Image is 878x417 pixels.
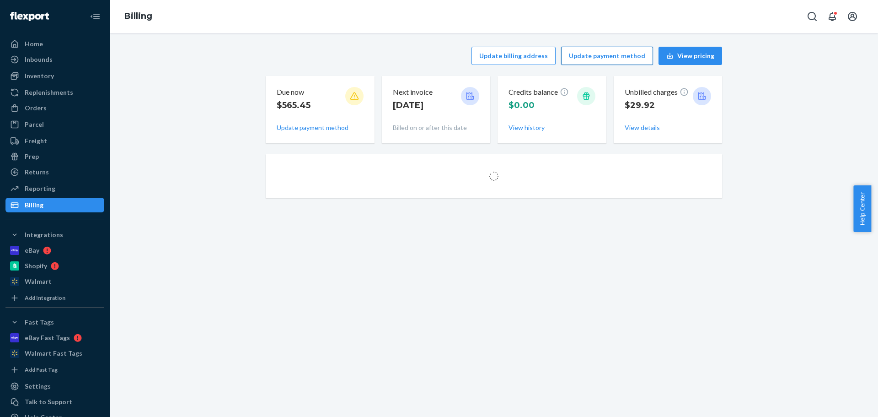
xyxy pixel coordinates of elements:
div: Walmart [25,277,52,286]
a: Home [5,37,104,51]
a: Inventory [5,69,104,83]
div: Add Integration [25,294,65,302]
div: Talk to Support [25,397,72,406]
p: [DATE] [393,99,433,111]
p: Due now [277,87,311,97]
button: Integrations [5,227,104,242]
a: Prep [5,149,104,164]
div: Freight [25,136,47,146]
a: Inbounds [5,52,104,67]
ol: breadcrumbs [117,3,160,30]
div: Shopify [25,261,47,271]
p: Credits balance [509,87,569,97]
button: Close Navigation [86,7,104,26]
a: Shopify [5,259,104,273]
a: Parcel [5,117,104,132]
div: Integrations [25,230,63,239]
a: eBay Fast Tags [5,330,104,345]
div: Inbounds [25,55,53,64]
a: Orders [5,101,104,115]
div: Prep [25,152,39,161]
div: Billing [25,200,43,210]
div: Parcel [25,120,44,129]
a: Talk to Support [5,395,104,409]
div: Fast Tags [25,318,54,327]
button: Update payment method [277,123,348,132]
div: Settings [25,382,51,391]
div: eBay [25,246,39,255]
button: Open account menu [843,7,862,26]
button: Update billing address [471,47,556,65]
button: View pricing [658,47,722,65]
button: View history [509,123,545,132]
div: Add Fast Tag [25,366,58,374]
div: eBay Fast Tags [25,333,70,342]
button: Fast Tags [5,315,104,330]
p: $565.45 [277,99,311,111]
a: Billing [124,11,152,21]
span: $0.00 [509,100,535,110]
img: Flexport logo [10,12,49,21]
a: Walmart [5,274,104,289]
p: Unbilled charges [625,87,689,97]
a: Settings [5,379,104,394]
a: Reporting [5,181,104,196]
a: eBay [5,243,104,258]
a: Replenishments [5,85,104,100]
button: View details [625,123,660,132]
div: Replenishments [25,88,73,97]
button: Open notifications [823,7,841,26]
div: Orders [25,103,47,113]
div: Walmart Fast Tags [25,349,82,358]
p: Billed on or after this date [393,123,480,132]
a: Freight [5,134,104,148]
button: Update payment method [561,47,653,65]
a: Billing [5,198,104,212]
a: Add Fast Tag [5,364,104,375]
div: Home [25,39,43,49]
a: Add Integration [5,292,104,303]
div: Inventory [25,71,54,81]
a: Walmart Fast Tags [5,346,104,361]
p: $29.92 [625,99,689,111]
button: Open Search Box [803,7,821,26]
a: Returns [5,165,104,179]
p: Next invoice [393,87,433,97]
div: Reporting [25,184,55,193]
div: Returns [25,168,49,177]
button: Help Center [853,185,871,232]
